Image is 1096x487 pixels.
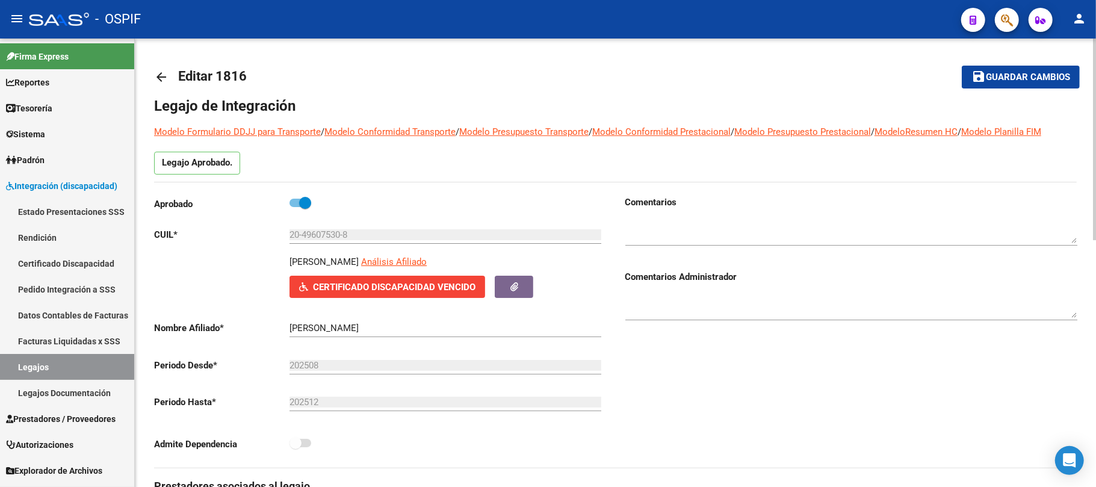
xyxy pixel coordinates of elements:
span: Explorador de Archivos [6,464,102,477]
p: Aprobado [154,197,289,211]
span: Análisis Afiliado [361,256,427,267]
span: Sistema [6,128,45,141]
p: Admite Dependencia [154,438,289,451]
a: Modelo Presupuesto Transporte [459,126,589,137]
h3: Comentarios [625,196,1077,209]
span: Guardar cambios [986,72,1070,83]
span: Editar 1816 [178,69,247,84]
span: Integración (discapacidad) [6,179,117,193]
button: Certificado Discapacidad Vencido [289,276,485,298]
div: Open Intercom Messenger [1055,446,1084,475]
a: Modelo Planilla FIM [961,126,1041,137]
p: Periodo Desde [154,359,289,372]
p: Legajo Aprobado. [154,152,240,175]
span: Autorizaciones [6,438,73,451]
span: - OSPIF [95,6,141,33]
p: [PERSON_NAME] [289,255,359,268]
p: Periodo Hasta [154,395,289,409]
mat-icon: save [971,69,986,84]
a: ModeloResumen HC [875,126,958,137]
a: Modelo Conformidad Transporte [324,126,456,137]
span: Reportes [6,76,49,89]
button: Guardar cambios [962,66,1080,88]
mat-icon: person [1072,11,1086,26]
span: Tesorería [6,102,52,115]
mat-icon: menu [10,11,24,26]
p: Nombre Afiliado [154,321,289,335]
mat-icon: arrow_back [154,70,169,84]
a: Modelo Formulario DDJJ para Transporte [154,126,321,137]
span: Prestadores / Proveedores [6,412,116,426]
a: Modelo Conformidad Prestacional [592,126,731,137]
span: Padrón [6,154,45,167]
h3: Comentarios Administrador [625,270,1077,284]
h1: Legajo de Integración [154,96,1077,116]
p: CUIL [154,228,289,241]
a: Modelo Presupuesto Prestacional [734,126,871,137]
span: Certificado Discapacidad Vencido [313,282,475,293]
span: Firma Express [6,50,69,63]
